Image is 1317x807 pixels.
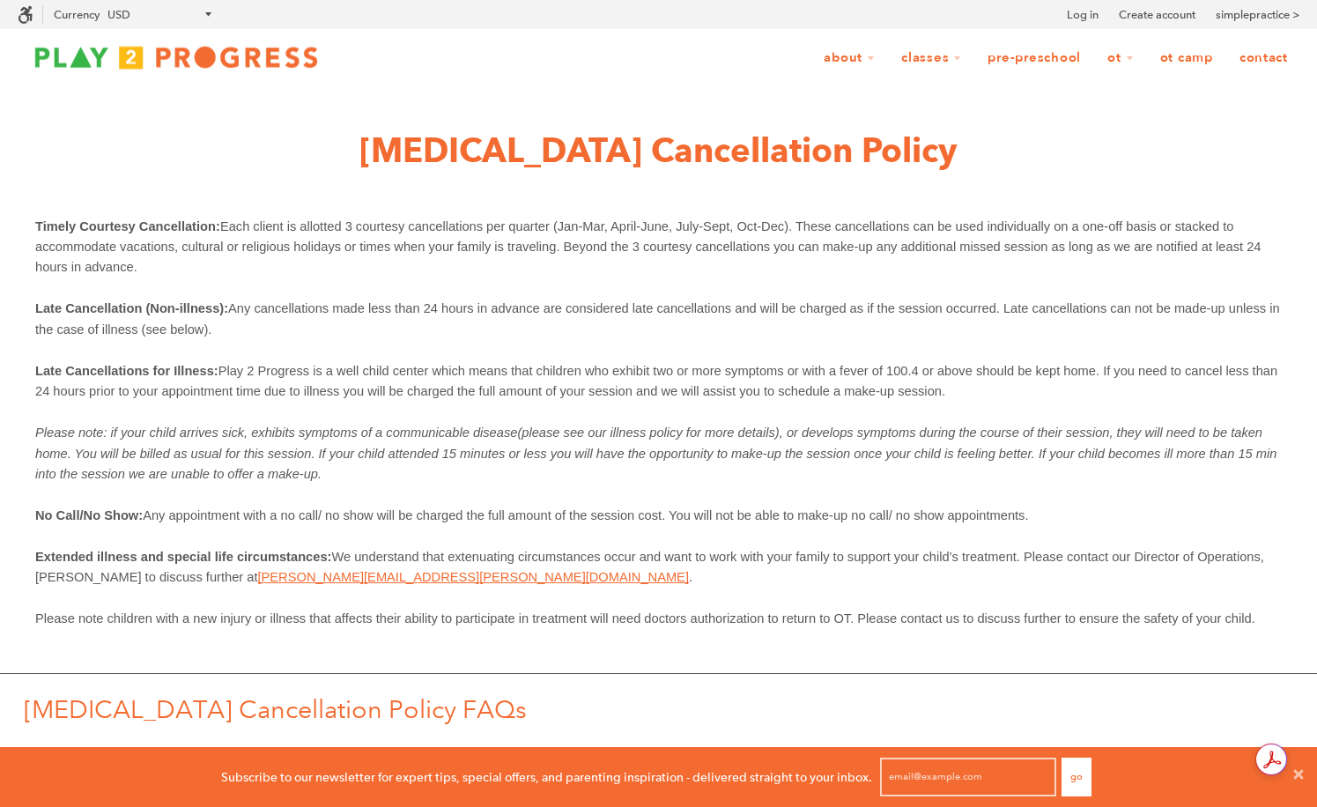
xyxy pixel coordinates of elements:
a: OT Camp [1149,41,1225,75]
p: Subscribe to our newsletter for expert tips, special offers, and parenting inspiration - delivere... [221,767,872,787]
b: [MEDICAL_DATA] Cancellation Policy [359,130,958,171]
span: [PERSON_NAME][EMAIL_ADDRESS][PERSON_NAME][DOMAIN_NAME] [258,570,689,584]
span: Late Cancellation (Non-illness): [35,301,228,315]
span: Late Cancellations for Illness: [35,364,218,378]
img: Play2Progress logo [18,40,335,75]
a: simplepractice > [1216,6,1299,24]
button: Go [1062,758,1091,796]
a: Contact [1228,41,1299,75]
h1: [MEDICAL_DATA] Cancellation Policy FAQs [24,692,1317,727]
span: We understand that extenuating circumstances occur and want to work with your family to support y... [35,550,1268,584]
span: Timely Courtesy Cancellation: [35,219,220,233]
span: Please note: if your child arrives sick, exhibits symptoms of a communicable disease [35,426,517,440]
a: OT [1096,41,1145,75]
a: Log in [1067,6,1099,24]
a: Create account [1119,6,1195,24]
a: Classes [890,41,973,75]
span: Extended illness and special life circumstances: [35,550,331,564]
span: Please note children with a new injury or illness that affects their ability to participate in tr... [35,611,1255,626]
span: Any appointment with a no call/ no show will be charged the full amount of the session cost. You ... [143,508,1028,522]
span: Play 2 Progress is a well child center which means that children who exhibit two or more symptoms... [35,364,1281,398]
a: Pre-Preschool [976,41,1092,75]
input: email@example.com [880,758,1056,796]
span: , or develops symptoms during the course of their session, they will need to be taken home. You w... [35,426,1280,481]
a: [PERSON_NAME][EMAIL_ADDRESS][PERSON_NAME][DOMAIN_NAME] [258,567,689,586]
label: Currency [54,8,100,21]
span: Any cancellations made less than 24 hours in advance are considered late cancellations and will b... [35,301,1284,336]
a: About [812,41,886,75]
span: Each client is allotted 3 courtesy cancellations per quarter (Jan-Mar, April-June, July-Sept, Oct... [35,219,1265,275]
span: (please see our illness policy for more details) [517,426,779,440]
span: . [689,570,692,584]
span: No Call/No Show: [35,508,143,522]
